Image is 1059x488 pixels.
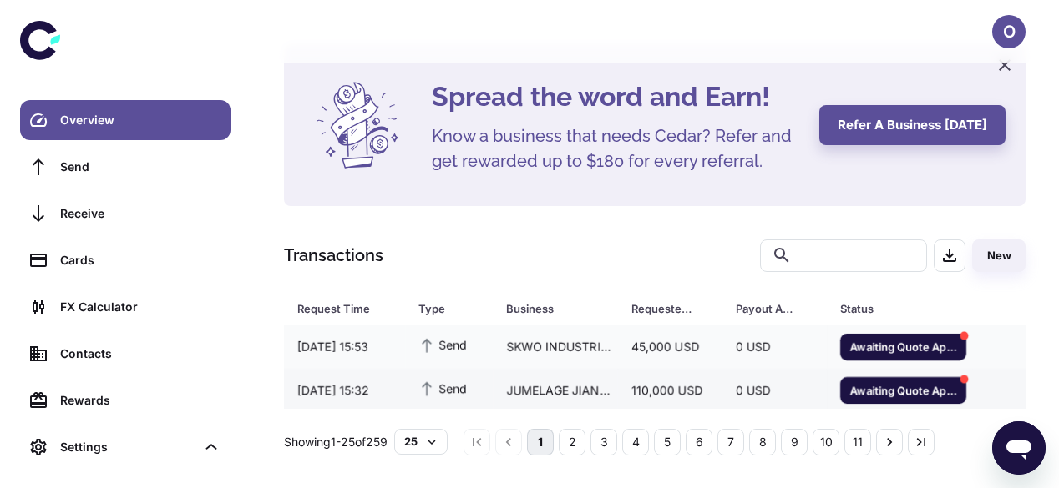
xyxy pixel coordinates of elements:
span: Awaiting Quote Approval [840,381,966,398]
div: FX Calculator [60,298,220,316]
div: Send [60,158,220,176]
p: Showing 1-25 of 259 [284,433,388,451]
a: Rewards [20,380,231,420]
a: Receive [20,194,231,234]
a: Overview [20,100,231,140]
div: Request Time [297,297,377,320]
button: Go to page 5 [654,429,681,455]
div: Type [418,297,464,320]
div: Payout Amount [736,297,798,320]
button: Go to page 10 [813,429,839,455]
span: Request Time [297,297,398,320]
button: Go to page 4 [622,429,649,455]
div: Requested Amount [631,297,694,320]
div: [DATE] 15:53 [284,331,405,363]
a: FX Calculator [20,287,231,327]
div: 0 USD [722,331,827,363]
span: Type [418,297,486,320]
div: 0 USD [722,375,827,406]
div: Status [840,297,945,320]
button: Go to last page [908,429,935,455]
div: [DATE] 15:32 [284,375,405,406]
div: 45,000 USD [618,331,722,363]
button: O [992,15,1026,48]
span: Awaiting Quote Approval [840,338,966,355]
iframe: Button to launch messaging window [992,421,1046,475]
button: 25 [394,429,448,454]
div: Overview [60,111,220,129]
span: Requested Amount [631,297,716,320]
button: Go to page 11 [844,429,871,455]
div: Contacts [60,345,220,363]
nav: pagination navigation [461,429,937,455]
span: Payout Amount [736,297,820,320]
span: Status [840,297,966,320]
h1: Transactions [284,243,383,268]
div: Settings [60,438,195,456]
button: Refer a business [DATE] [819,105,1006,145]
button: Go to next page [876,429,903,455]
div: Settings [20,427,231,467]
span: Send [418,335,467,354]
button: Go to page 8 [749,429,776,455]
div: Rewards [60,391,220,410]
h4: Spread the word and Earn! [432,77,799,117]
button: Go to page 7 [717,429,744,455]
button: Go to page 6 [686,429,712,455]
button: Go to page 3 [590,429,617,455]
button: New [972,239,1026,272]
div: SKWO INDUSTRIAL CO.,LIMITED [493,331,618,363]
button: Go to page 9 [781,429,808,455]
a: Cards [20,240,231,280]
a: Send [20,147,231,187]
div: 110,000 USD [618,375,722,406]
button: page 1 [527,429,554,455]
div: JUMELAGE JIANGSU NEW MATERIAL TECHNOLOGY CO., LTD [493,375,618,406]
div: Cards [60,251,220,269]
div: Receive [60,204,220,223]
button: Go to page 2 [559,429,585,455]
h5: Know a business that needs Cedar? Refer and get rewarded up to $180 for every referral. [432,123,799,174]
a: Contacts [20,334,231,374]
span: Send [418,379,467,397]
